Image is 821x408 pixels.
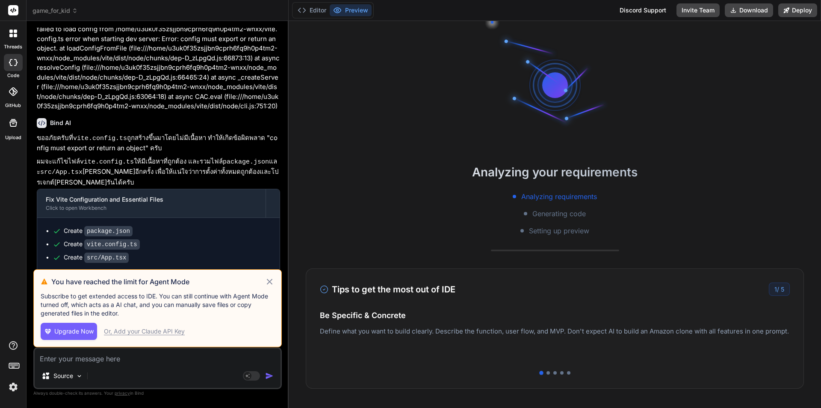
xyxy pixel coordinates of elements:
p: Always double-check its answers. Your in Bind [33,389,282,397]
span: privacy [115,390,130,396]
span: game_for_kid [32,6,78,15]
div: Click to open Workbench [46,205,257,211]
button: Upgrade Now [41,323,97,340]
code: src/App.tsx [40,169,83,176]
span: 5 [781,286,784,293]
button: Deploy [778,3,817,17]
div: Fix Vite Configuration and Essential Files [46,195,257,204]
p: Source [53,372,73,380]
img: Pick Models [76,372,83,380]
label: code [7,72,19,79]
code: package.json [223,158,269,166]
h3: You have reached the limit for Agent Mode [51,277,265,287]
div: Create [64,226,133,235]
p: failed to load config from /home/u3uk0f35zsjjbn9cprh6fq9h0p4tm2-wnxx/vite.config.ts error when st... [37,24,280,111]
p: Subscribe to get extended access to IDE. You can still continue with Agent Mode turned off, which... [41,292,275,318]
code: vite.config.ts [84,239,140,250]
label: GitHub [5,102,21,109]
code: src/App.tsx [84,253,129,263]
span: Setting up preview [529,226,589,236]
span: Upgrade Now [54,327,94,336]
div: Or, Add your Claude API Key [104,327,185,336]
div: Create [64,240,140,249]
code: vite.config.ts [80,158,134,166]
span: 1 [774,286,777,293]
code: package.json [84,226,133,236]
p: ผมจะแก้ไขไฟล์ ให้มีเนื้อหาที่ถูกต้อง และรวมไฟล์ และ [PERSON_NAME]อีกครั้ง เพื่อให้แน่ใจว่าการตั้ง... [37,157,280,188]
span: Analyzing requirements [521,191,597,202]
h4: Be Specific & Concrete [320,310,790,321]
button: Download [725,3,773,17]
img: settings [6,380,21,394]
img: icon [265,372,274,380]
code: vite.config.ts [73,135,127,142]
button: Preview [330,4,372,16]
div: Discord Support [614,3,671,17]
span: Generating code [532,208,586,219]
span: Run command [64,268,271,277]
label: Upload [5,134,21,141]
div: Create [64,253,129,262]
h6: Bind AI [50,119,71,127]
p: ขออภัยครับที่ ถูกสร้างขึ้นมาโดยไม่มีเนื้อหา ทำให้เกิดข้อผิดพลาด "config must export or return an ... [37,133,280,153]
button: Editor [294,4,330,16]
h3: Tips to get the most out of IDE [320,283,455,296]
button: Fix Vite Configuration and Essential FilesClick to open Workbench [37,189,266,217]
h2: Analyzing your requirements [289,163,821,181]
div: / [769,283,790,296]
button: Invite Team [676,3,720,17]
label: threads [4,43,22,51]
